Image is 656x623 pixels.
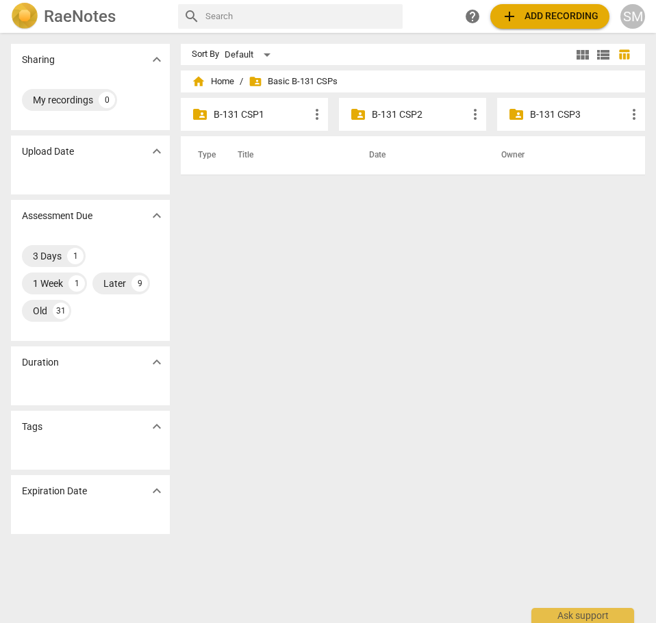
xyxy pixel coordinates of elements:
[147,141,167,162] button: Show more
[350,106,366,123] span: folder_shared
[149,418,165,435] span: expand_more
[11,3,38,30] img: Logo
[501,8,518,25] span: add
[626,106,642,123] span: more_vert
[22,420,42,434] p: Tags
[149,51,165,68] span: expand_more
[147,481,167,501] button: Show more
[225,44,275,66] div: Default
[467,106,483,123] span: more_vert
[192,75,234,88] span: Home
[99,92,115,108] div: 0
[192,106,208,123] span: folder_shared
[22,209,92,223] p: Assessment Due
[131,275,148,292] div: 9
[67,248,84,264] div: 1
[501,8,598,25] span: Add recording
[44,7,116,26] h2: RaeNotes
[149,354,165,370] span: expand_more
[205,5,398,27] input: Search
[149,143,165,160] span: expand_more
[460,4,485,29] a: Help
[464,8,481,25] span: help
[187,136,221,175] th: Type
[53,303,69,319] div: 31
[353,136,485,175] th: Date
[192,49,219,60] div: Sort By
[22,484,87,498] p: Expiration Date
[593,44,614,65] button: List view
[147,205,167,226] button: Show more
[240,77,243,87] span: /
[508,106,525,123] span: folder_shared
[192,75,205,88] span: home
[309,106,325,123] span: more_vert
[595,47,611,63] span: view_list
[249,75,338,88] span: Basic B-131 CSPs
[22,53,55,67] p: Sharing
[221,136,353,175] th: Title
[11,3,167,30] a: LogoRaeNotes
[184,8,200,25] span: search
[22,144,74,159] p: Upload Date
[490,4,609,29] button: Upload
[618,48,631,61] span: table_chart
[149,207,165,224] span: expand_more
[575,47,591,63] span: view_module
[214,107,309,122] p: B-131 CSP1
[147,352,167,372] button: Show more
[149,483,165,499] span: expand_more
[614,44,634,65] button: Table view
[485,136,631,175] th: Owner
[22,355,59,370] p: Duration
[33,304,47,318] div: Old
[33,277,63,290] div: 1 Week
[147,416,167,437] button: Show more
[531,608,634,623] div: Ask support
[33,93,93,107] div: My recordings
[103,277,126,290] div: Later
[249,75,262,88] span: folder_shared
[572,44,593,65] button: Tile view
[372,107,467,122] p: B-131 CSP2
[68,275,85,292] div: 1
[530,107,625,122] p: B-131 CSP3
[620,4,645,29] button: SM
[33,249,62,263] div: 3 Days
[147,49,167,70] button: Show more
